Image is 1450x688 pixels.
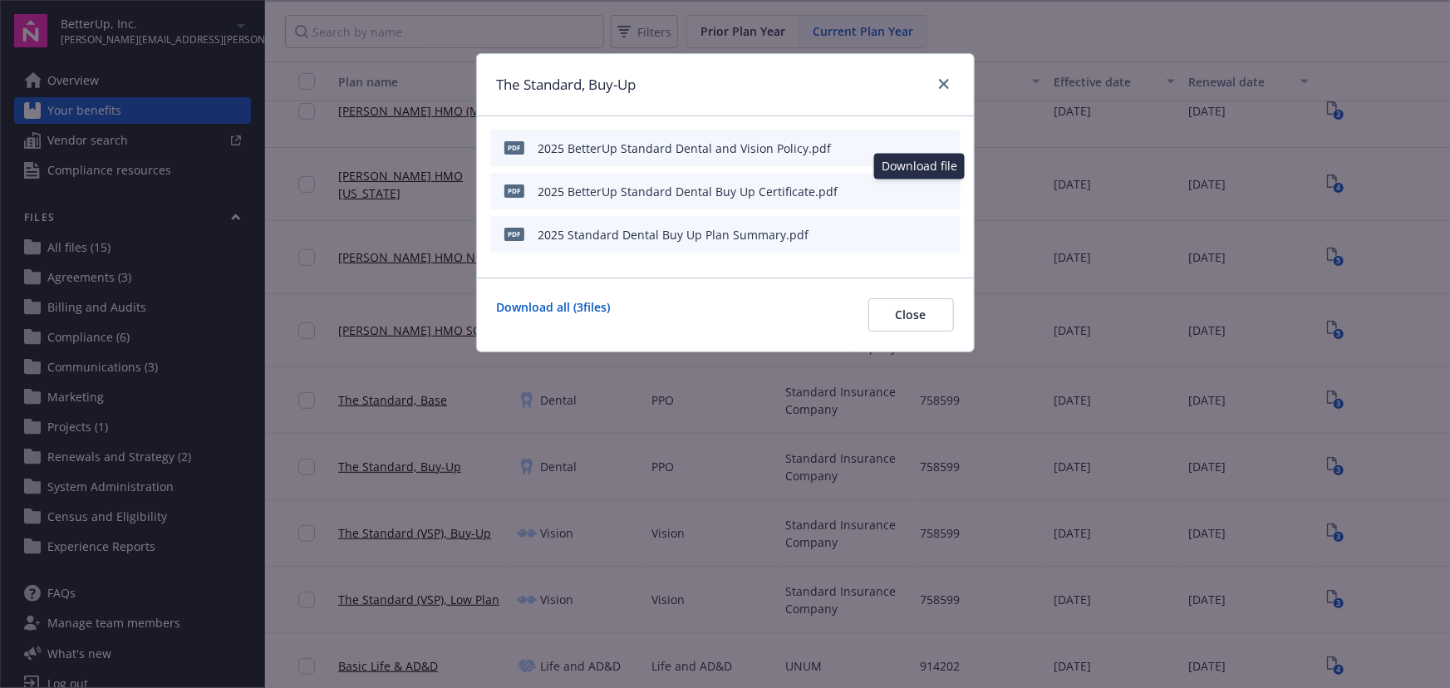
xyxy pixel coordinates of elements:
[939,183,954,200] button: preview file
[912,183,926,200] button: download file
[939,140,954,157] button: preview file
[934,74,954,94] a: close
[504,141,524,154] span: pdf
[868,298,954,332] button: Close
[538,183,838,200] div: 2025 BetterUp Standard Dental Buy Up Certificate.pdf
[504,228,524,240] span: pdf
[939,226,954,243] button: preview file
[538,226,809,243] div: 2025 Standard Dental Buy Up Plan Summary.pdf
[912,140,926,157] button: download file
[497,298,611,332] a: Download all ( 3 files)
[912,226,926,243] button: download file
[497,74,637,96] h1: The Standard, Buy-Up
[896,307,927,322] span: Close
[538,140,832,157] div: 2025 BetterUp Standard Dental and Vision Policy.pdf
[874,154,965,179] div: Download file
[504,184,524,197] span: pdf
